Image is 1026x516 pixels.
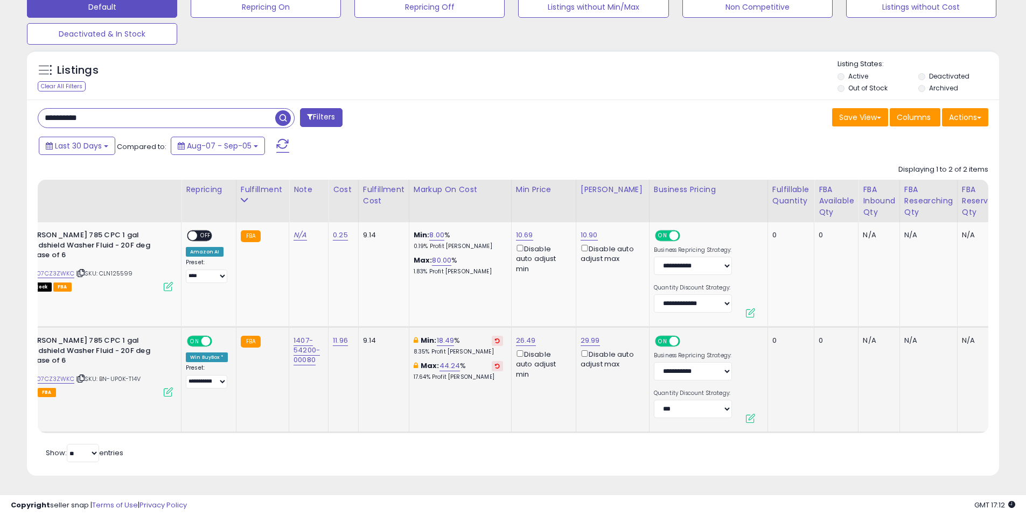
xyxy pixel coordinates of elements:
[819,184,854,218] div: FBA Available Qty
[414,361,503,381] div: %
[294,335,320,365] a: 1407-54200-00080
[333,335,348,346] a: 11.96
[516,184,571,195] div: Min Price
[897,112,931,123] span: Columns
[679,231,696,241] span: OFF
[9,184,177,195] div: Title
[429,230,444,241] a: 8.00
[92,500,138,510] a: Terms of Use
[581,335,600,346] a: 29.99
[772,336,806,345] div: 0
[55,140,102,151] span: Last 30 Days
[898,165,988,175] div: Displaying 1 to 2 of 2 items
[53,282,72,292] span: FBA
[437,335,455,346] a: 18.49
[581,243,641,264] div: Disable auto adjust max
[654,284,732,292] label: Quantity Discount Strategy:
[974,500,1015,510] span: 2025-10-7 17:12 GMT
[300,108,342,127] button: Filters
[414,184,507,195] div: Markup on Cost
[46,448,123,458] span: Show: entries
[186,184,232,195] div: Repricing
[679,337,696,346] span: OFF
[414,268,503,275] p: 1.83% Profit [PERSON_NAME]
[186,247,224,257] div: Amazon AI
[439,361,460,371] a: 44.24
[117,142,166,152] span: Compared to:
[819,336,850,345] div: 0
[414,337,418,344] i: This overrides the store level min markup for this listing
[414,230,503,250] div: %
[25,230,156,263] b: [PERSON_NAME] 785 CPC 1 gal Windshield Washer Fluid - 20F deg - Case of 6
[516,348,568,379] div: Disable auto adjust min
[837,59,999,69] p: Listing States:
[581,184,645,195] div: [PERSON_NAME]
[581,230,598,241] a: 10.90
[904,184,953,218] div: FBA Researching Qty
[654,390,732,397] label: Quantity Discount Strategy:
[516,243,568,274] div: Disable auto adjust min
[11,500,187,511] div: seller snap | |
[294,230,306,241] a: N/A
[187,140,252,151] span: Aug-07 - Sep-05
[186,259,228,283] div: Preset:
[139,500,187,510] a: Privacy Policy
[772,184,809,207] div: Fulfillable Quantity
[33,374,74,384] a: B07CZ3ZWKC
[962,336,994,345] div: N/A
[171,137,265,155] button: Aug-07 - Sep-05
[363,336,401,345] div: 9.14
[363,230,401,240] div: 9.14
[186,352,228,362] div: Win BuyBox *
[197,231,214,241] span: OFF
[848,72,868,81] label: Active
[414,362,418,369] i: This overrides the store level max markup for this listing
[581,348,641,369] div: Disable auto adjust max
[363,184,404,207] div: Fulfillment Cost
[414,230,430,240] b: Min:
[38,388,56,397] span: FBA
[890,108,940,126] button: Columns
[654,246,732,254] label: Business Repricing Strategy:
[27,23,177,45] button: Deactivated & In Stock
[832,108,888,126] button: Save View
[421,335,437,345] b: Min:
[942,108,988,126] button: Actions
[863,184,895,218] div: FBA inbound Qty
[414,348,503,356] p: 8.35% Profit [PERSON_NAME]
[656,231,669,241] span: ON
[76,374,141,383] span: | SKU: BN-UP0K-T14V
[495,363,500,369] i: Revert to store-level Max Markup
[414,336,503,356] div: %
[495,338,500,343] i: Revert to store-level Min Markup
[76,269,133,278] span: | SKU: CLN125599
[241,184,284,195] div: Fulfillment
[294,184,324,195] div: Note
[241,230,261,242] small: FBA
[772,230,806,240] div: 0
[414,373,503,381] p: 17.64% Profit [PERSON_NAME]
[57,63,99,78] h5: Listings
[863,336,891,345] div: N/A
[33,269,74,278] a: B07CZ3ZWKC
[421,361,439,371] b: Max:
[654,184,763,195] div: Business Pricing
[11,500,50,510] strong: Copyright
[962,184,998,218] div: FBA Reserved Qty
[333,184,354,195] div: Cost
[211,337,228,346] span: OFF
[414,256,503,275] div: %
[25,336,156,369] b: [PERSON_NAME] 785 CPC 1 gal Windshield Washer Fluid - 20F deg - Case of 6
[409,180,511,222] th: The percentage added to the cost of goods (COGS) that forms the calculator for Min & Max prices.
[929,72,969,81] label: Deactivated
[848,83,888,93] label: Out of Stock
[38,81,86,91] div: Clear All Filters
[414,255,432,265] b: Max:
[333,230,348,241] a: 0.25
[819,230,850,240] div: 0
[516,230,533,241] a: 10.69
[929,83,958,93] label: Archived
[962,230,994,240] div: N/A
[654,352,732,359] label: Business Repricing Strategy:
[39,137,115,155] button: Last 30 Days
